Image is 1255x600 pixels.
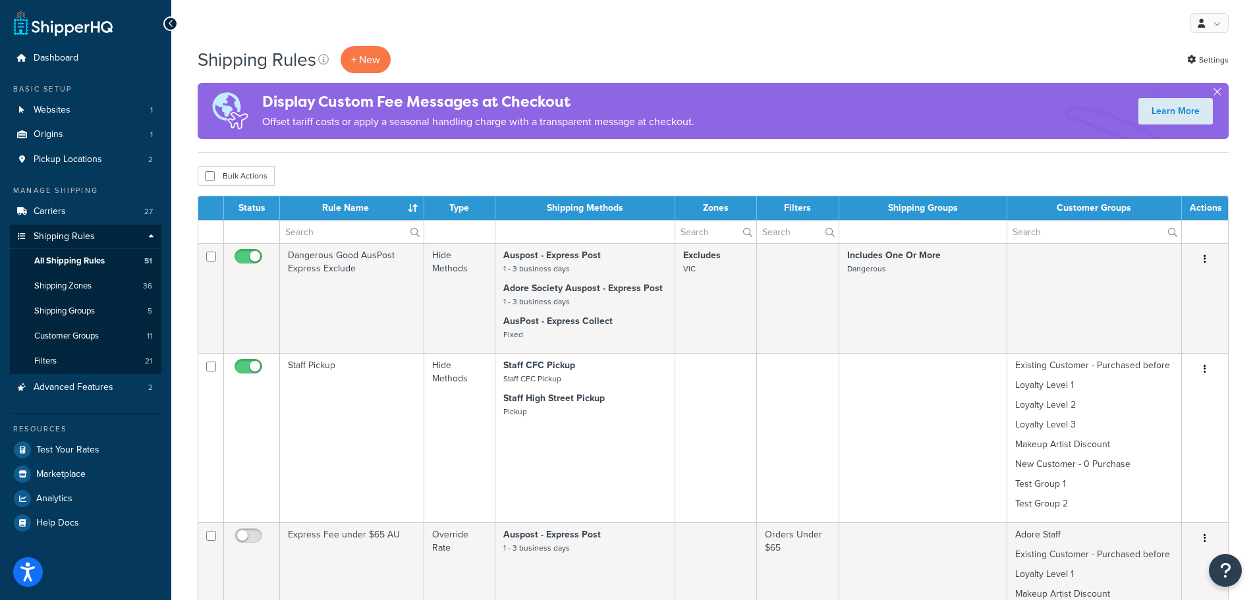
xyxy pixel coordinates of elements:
[10,200,161,224] li: Carriers
[10,274,161,298] li: Shipping Zones
[10,438,161,462] a: Test Your Rates
[1015,458,1173,471] p: New Customer - 0 Purchase
[198,83,262,139] img: duties-banner-06bc72dcb5fe05cb3f9472aba00be2ae8eb53ab6f0d8bb03d382ba314ac3c341.png
[34,105,70,116] span: Websites
[1015,418,1173,431] p: Loyalty Level 3
[198,166,275,186] button: Bulk Actions
[10,462,161,486] a: Marketplace
[36,445,99,456] span: Test Your Rates
[847,263,886,275] small: Dangerous
[10,148,161,172] li: Pickup Locations
[143,281,152,292] span: 36
[10,225,161,249] a: Shipping Rules
[503,373,561,385] small: Staff CFC Pickup
[503,358,575,372] strong: Staff CFC Pickup
[10,423,161,435] div: Resources
[10,249,161,273] li: All Shipping Rules
[34,306,95,317] span: Shipping Groups
[1007,221,1181,243] input: Search
[34,356,57,367] span: Filters
[10,299,161,323] li: Shipping Groups
[1015,379,1173,392] p: Loyalty Level 1
[36,518,79,529] span: Help Docs
[503,296,570,308] small: 1 - 3 business days
[262,113,694,131] p: Offset tariff costs or apply a seasonal handling charge with a transparent message at checkout.
[10,274,161,298] a: Shipping Zones 36
[503,391,605,405] strong: Staff High Street Pickup
[10,185,161,196] div: Manage Shipping
[424,243,495,353] td: Hide Methods
[503,281,663,295] strong: Adore Society Auspost - Express Post
[10,349,161,373] a: Filters 21
[10,123,161,147] a: Origins 1
[424,196,495,220] th: Type
[148,306,152,317] span: 5
[34,281,92,292] span: Shipping Zones
[503,329,523,341] small: Fixed
[147,331,152,342] span: 11
[34,256,105,267] span: All Shipping Rules
[280,196,424,220] th: Rule Name : activate to sort column ascending
[503,542,570,554] small: 1 - 3 business days
[280,353,424,522] td: Staff Pickup
[198,47,316,72] h1: Shipping Rules
[10,487,161,510] a: Analytics
[148,382,153,393] span: 2
[1007,353,1182,522] td: Existing Customer - Purchased before
[34,154,102,165] span: Pickup Locations
[280,221,424,243] input: Search
[34,331,99,342] span: Customer Groups
[683,248,721,262] strong: Excludes
[10,200,161,224] a: Carriers 27
[280,243,424,353] td: Dangerous Good AusPost Express Exclude
[36,493,72,505] span: Analytics
[503,248,601,262] strong: Auspost - Express Post
[150,105,153,116] span: 1
[144,206,153,217] span: 27
[36,469,86,480] span: Marketplace
[10,225,161,375] li: Shipping Rules
[34,206,66,217] span: Carriers
[1015,548,1173,561] p: Existing Customer - Purchased before
[10,123,161,147] li: Origins
[224,196,280,220] th: Status
[1015,477,1173,491] p: Test Group 1
[148,154,153,165] span: 2
[10,511,161,535] a: Help Docs
[10,98,161,123] a: Websites 1
[1015,568,1173,581] p: Loyalty Level 1
[1182,196,1228,220] th: Actions
[10,324,161,348] li: Customer Groups
[34,231,95,242] span: Shipping Rules
[757,221,839,243] input: Search
[145,356,152,367] span: 21
[495,196,675,220] th: Shipping Methods
[10,299,161,323] a: Shipping Groups 5
[1015,398,1173,412] p: Loyalty Level 2
[503,528,601,541] strong: Auspost - Express Post
[839,196,1007,220] th: Shipping Groups
[10,249,161,273] a: All Shipping Rules 51
[424,353,495,522] td: Hide Methods
[1015,497,1173,510] p: Test Group 2
[1138,98,1213,124] a: Learn More
[683,263,696,275] small: VIC
[10,84,161,95] div: Basic Setup
[1209,554,1242,587] button: Open Resource Center
[34,382,113,393] span: Advanced Features
[144,256,152,267] span: 51
[10,375,161,400] li: Advanced Features
[503,406,527,418] small: Pickup
[10,46,161,70] a: Dashboard
[34,129,63,140] span: Origins
[10,349,161,373] li: Filters
[34,53,78,64] span: Dashboard
[757,196,839,220] th: Filters
[14,10,113,36] a: ShipperHQ Home
[675,221,756,243] input: Search
[150,129,153,140] span: 1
